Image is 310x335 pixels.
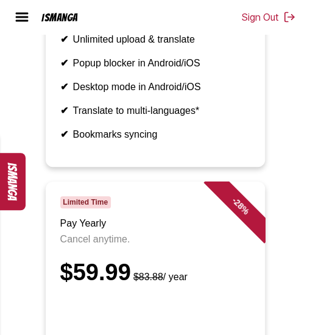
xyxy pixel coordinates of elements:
[60,57,250,69] li: Popup blocker in Android/iOS
[60,218,250,229] h3: Pay Yearly
[60,33,250,45] li: Unlimited upload & translate
[60,34,68,44] b: ✔
[60,259,250,286] div: $59.99
[60,81,250,93] li: Desktop mode in Android/iOS
[60,234,250,245] p: Cancel anytime.
[60,129,68,139] b: ✔
[131,272,188,282] small: / year
[41,12,78,23] div: IsManga
[60,129,250,140] li: Bookmarks syncing
[60,105,68,116] b: ✔
[283,11,295,23] img: Sign out
[133,272,163,282] s: $83.88
[15,10,29,24] img: hamburger
[60,105,250,116] li: Translate to multi-languages*
[60,58,68,68] b: ✔
[60,82,68,92] b: ✔
[242,11,295,23] button: Sign Out
[37,12,100,23] a: IsManga
[203,169,277,242] div: - 28 %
